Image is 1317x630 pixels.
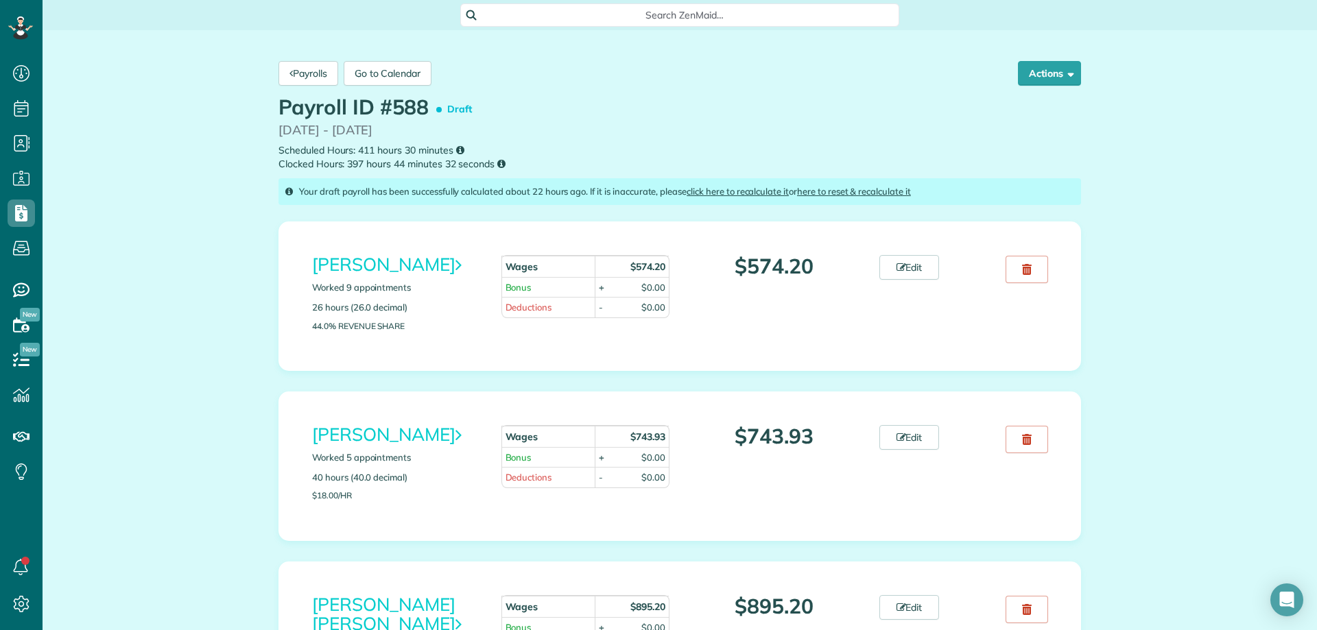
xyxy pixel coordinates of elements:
p: Worked 5 appointments [312,451,481,464]
small: Scheduled Hours: 411 hours 30 minutes Clocked Hours: 397 hours 44 minutes 32 seconds [278,143,1081,171]
td: Bonus [501,447,595,468]
strong: Wages [506,601,538,613]
div: $0.00 [641,301,665,314]
span: Draft [439,97,477,121]
h1: Payroll ID #588 [278,96,478,121]
span: New [20,308,40,322]
a: Payrolls [278,61,338,86]
button: Actions [1018,61,1081,86]
p: 44.0% Revenue Share [312,322,481,330]
strong: $895.20 [630,601,665,613]
div: - [599,301,603,314]
div: Your draft payroll has been successfully calculated about 22 hours ago. If it is inaccurate, plea... [278,178,1081,205]
p: 26 hours (26.0 decimal) [312,301,481,314]
div: Open Intercom Messenger [1270,583,1303,616]
a: here to reset & recalculate it [797,186,911,197]
p: $18.00/hr [312,491,481,500]
td: Deductions [501,467,595,487]
div: + [599,451,604,464]
div: $0.00 [641,451,665,464]
div: + [599,281,604,294]
a: click here to recalculate it [687,186,789,197]
a: [PERSON_NAME] [312,423,461,446]
p: $574.20 [690,255,859,278]
a: Go to Calendar [344,61,431,86]
strong: Wages [506,431,538,443]
p: [DATE] - [DATE] [278,121,1081,140]
span: New [20,343,40,356]
p: Worked 9 appointments [312,281,481,294]
a: Edit [879,425,940,450]
p: $895.20 [690,595,859,618]
td: Deductions [501,297,595,317]
a: Edit [879,595,940,620]
div: $0.00 [641,281,665,294]
p: $743.93 [690,425,859,448]
td: Bonus [501,277,595,298]
a: Edit [879,255,940,280]
strong: $743.93 [630,431,665,443]
strong: $574.20 [630,261,665,273]
strong: Wages [506,261,538,273]
div: - [599,471,603,484]
div: $0.00 [641,471,665,484]
p: 40 hours (40.0 decimal) [312,471,481,484]
a: [PERSON_NAME] [312,253,461,276]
